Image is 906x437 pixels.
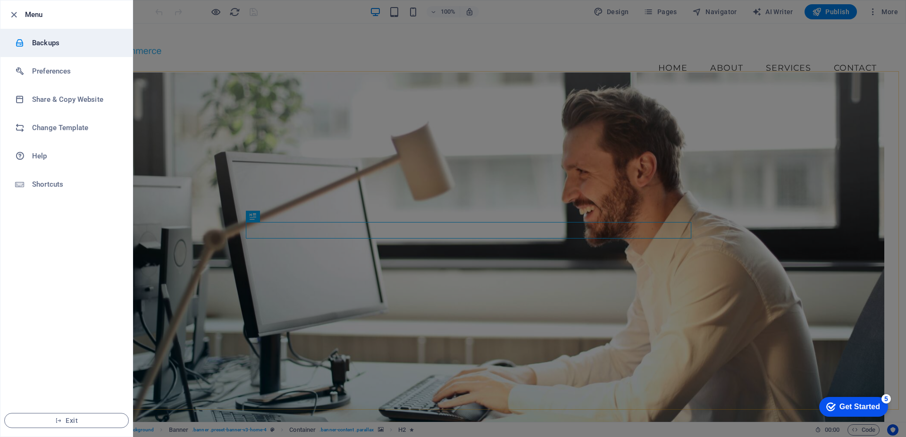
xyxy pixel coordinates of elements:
[32,179,119,190] h6: Shortcuts
[12,417,121,424] span: Exit
[5,5,74,25] div: Get Started 5 items remaining, 0% complete
[32,94,119,105] h6: Share & Copy Website
[25,10,66,19] div: Get Started
[32,150,119,162] h6: Help
[32,122,119,133] h6: Change Template
[67,2,77,11] div: 5
[32,66,119,77] h6: Preferences
[4,413,129,428] button: Exit
[32,37,119,49] h6: Backups
[0,142,133,170] a: Help
[25,9,125,20] h6: Menu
